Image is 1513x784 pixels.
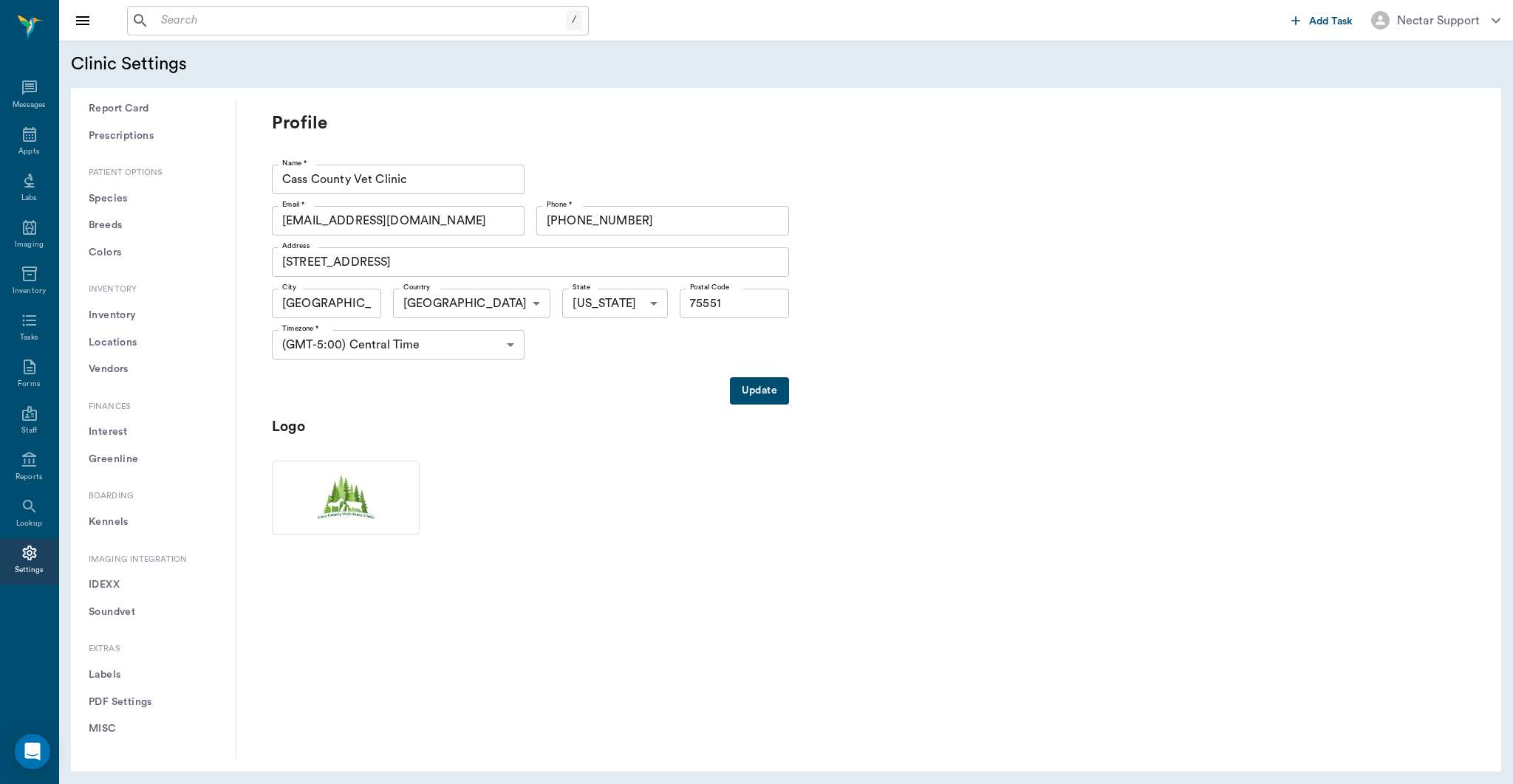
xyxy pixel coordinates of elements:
div: Settings [15,565,44,576]
button: Colors [83,239,224,267]
p: Patient Options [83,167,224,179]
p: Logo [272,416,420,438]
p: Profile [272,111,863,135]
button: Close drawer [68,6,98,35]
div: Forms [18,379,40,390]
div: Messages [13,100,47,111]
button: Soundvet [83,599,224,626]
div: Tasks [20,332,38,343]
div: [GEOGRAPHIC_DATA] [393,289,551,318]
div: [US_STATE] [562,289,668,318]
label: Name * [282,158,307,168]
button: Labels [83,661,224,689]
label: Address [282,241,310,251]
button: Kennels [83,509,224,536]
button: Greenline [83,446,224,473]
h5: Clinic Settings [71,52,459,76]
div: Reports [16,472,43,483]
button: Interest [83,419,224,446]
div: (GMT-5:00) Central Time [272,330,525,360]
button: PDF Settings [83,689,224,716]
p: Boarding [83,490,224,503]
p: Imaging Integration [83,554,224,566]
div: Open Intercom Messenger [15,734,50,769]
button: Prescriptions [83,123,224,150]
div: Nectar Support [1397,12,1480,30]
label: State [573,282,590,292]
div: Appts [18,146,39,157]
div: Labs [21,193,37,204]
button: Species [83,185,224,213]
p: Extras [83,643,224,656]
label: Postal Code [690,282,729,292]
p: Finances [83,401,224,413]
div: Inventory [13,286,46,297]
button: Breeds [83,212,224,239]
button: IDEXX [83,571,224,599]
p: Inventory [83,283,224,296]
div: / [566,10,582,30]
input: Search [155,10,566,31]
label: Timezone * [282,323,319,334]
input: 12345-6789 [680,289,789,318]
button: Inventory [83,302,224,329]
label: Country [403,282,431,292]
div: Lookup [16,518,42,529]
label: Phone * [547,199,572,210]
button: MISC [83,715,224,743]
button: Vendors [83,356,224,383]
label: Email * [282,199,305,210]
button: Nectar Support [1359,7,1512,34]
button: Locations [83,329,224,357]
div: Imaging [15,239,44,250]
button: Report Card [83,95,224,123]
div: Staff [21,425,37,436]
button: Update [730,377,789,405]
button: Add Task [1285,7,1359,34]
label: City [282,282,296,292]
